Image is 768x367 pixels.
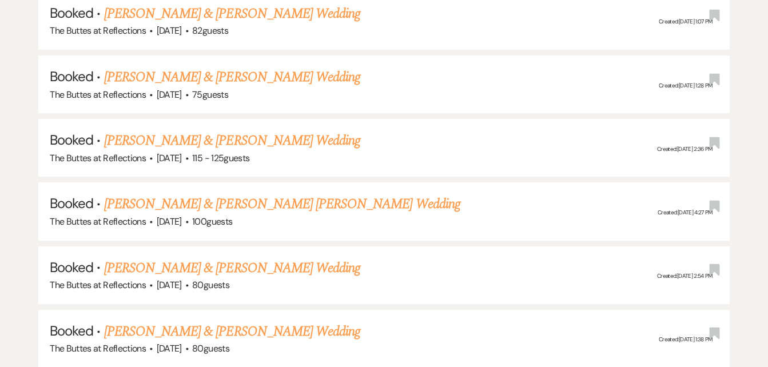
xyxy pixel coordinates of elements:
[50,279,146,291] span: The Buttes at Reflections
[157,89,182,101] span: [DATE]
[192,342,229,354] span: 80 guests
[50,216,146,228] span: The Buttes at Reflections
[192,89,228,101] span: 75 guests
[192,25,228,37] span: 82 guests
[104,67,360,87] a: [PERSON_NAME] & [PERSON_NAME] Wedding
[157,216,182,228] span: [DATE]
[657,145,713,153] span: Created: [DATE] 2:36 PM
[50,89,146,101] span: The Buttes at Reflections
[658,209,713,216] span: Created: [DATE] 4:27 PM
[157,279,182,291] span: [DATE]
[50,25,146,37] span: The Buttes at Reflections
[659,82,713,89] span: Created: [DATE] 1:28 PM
[50,131,93,149] span: Booked
[104,3,360,24] a: [PERSON_NAME] & [PERSON_NAME] Wedding
[659,18,713,26] span: Created: [DATE] 1:07 PM
[104,130,360,151] a: [PERSON_NAME] & [PERSON_NAME] Wedding
[157,152,182,164] span: [DATE]
[50,4,93,22] span: Booked
[104,258,360,278] a: [PERSON_NAME] & [PERSON_NAME] Wedding
[50,342,146,354] span: The Buttes at Reflections
[657,272,713,280] span: Created: [DATE] 2:54 PM
[192,279,229,291] span: 80 guests
[104,194,460,214] a: [PERSON_NAME] & [PERSON_NAME] [PERSON_NAME] Wedding
[659,336,713,344] span: Created: [DATE] 1:38 PM
[50,152,146,164] span: The Buttes at Reflections
[50,322,93,340] span: Booked
[157,25,182,37] span: [DATE]
[50,67,93,85] span: Booked
[192,216,232,228] span: 100 guests
[157,342,182,354] span: [DATE]
[104,321,360,342] a: [PERSON_NAME] & [PERSON_NAME] Wedding
[50,194,93,212] span: Booked
[192,152,249,164] span: 115 - 125 guests
[50,258,93,276] span: Booked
